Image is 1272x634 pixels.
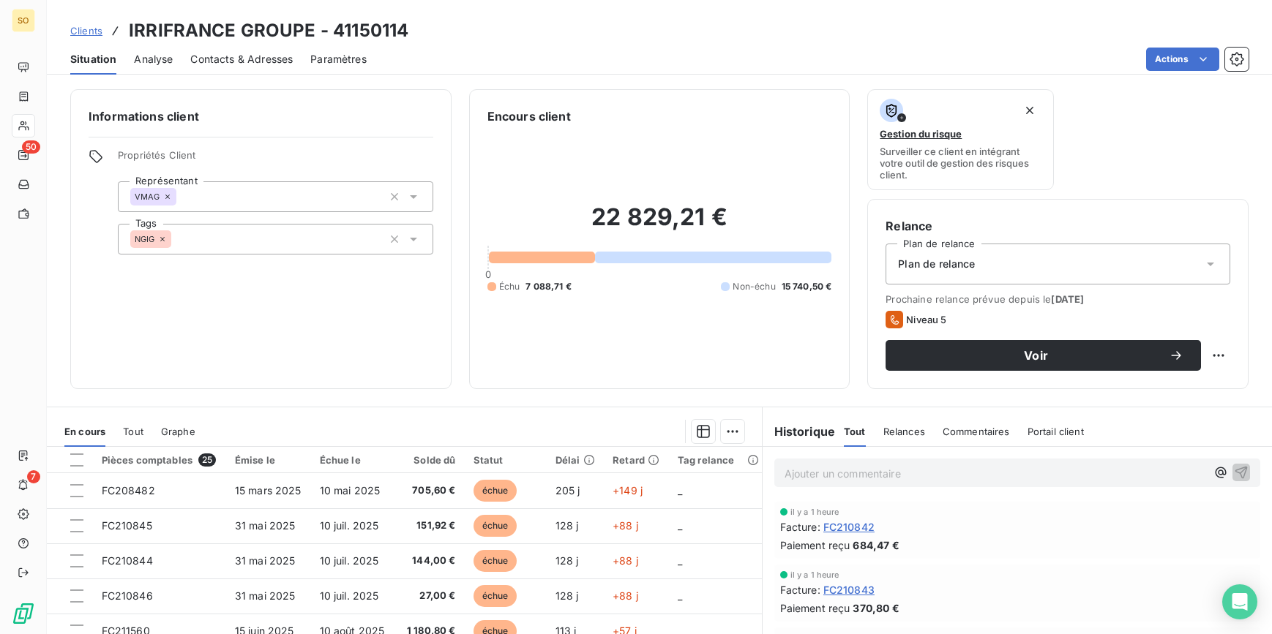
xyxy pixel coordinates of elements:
[89,107,433,125] h6: Informations client
[403,454,455,466] div: Solde dû
[474,550,517,572] span: échue
[320,484,381,497] span: 10 mai 2025
[555,554,579,567] span: 128 j
[134,52,173,67] span: Analyse
[555,484,580,497] span: 205 j
[733,280,775,293] span: Non-échu
[474,585,517,607] span: échue
[487,107,571,125] h6: Encours client
[780,519,820,535] span: Facture :
[474,515,517,537] span: échue
[880,146,1041,181] span: Surveiller ce client en intégrant votre outil de gestion des risques client.
[844,426,866,437] span: Tout
[190,52,293,67] span: Contacts & Adresses
[64,426,105,437] span: En cours
[613,589,638,602] span: +88 j
[678,554,682,567] span: _
[823,519,875,535] span: FC210842
[883,426,925,437] span: Relances
[403,483,455,498] span: 705,60 €
[1028,426,1084,437] span: Portail client
[403,589,455,603] span: 27,00 €
[780,537,850,553] span: Paiement reçu
[118,149,433,170] span: Propriétés Client
[320,589,379,602] span: 10 juil. 2025
[70,52,116,67] span: Situation
[853,600,899,616] span: 370,80 €
[525,280,572,293] span: 7 088,71 €
[102,589,153,602] span: FC210846
[70,25,102,37] span: Clients
[171,233,183,246] input: Ajouter une valeur
[12,602,35,625] img: Logo LeanPay
[906,314,946,325] span: Niveau 5
[176,190,188,203] input: Ajouter une valeur
[880,128,962,140] span: Gestion du risque
[678,519,682,532] span: _
[135,235,155,244] span: NGIG
[102,484,155,497] span: FC208482
[886,340,1201,371] button: Voir
[27,470,40,483] span: 7
[102,453,217,467] div: Pièces comptables
[320,554,379,567] span: 10 juil. 2025
[790,570,839,579] span: il y a 1 heure
[613,454,660,466] div: Retard
[555,454,595,466] div: Délai
[782,280,832,293] span: 15 740,50 €
[135,192,160,201] span: VMAG
[823,582,875,597] span: FC210843
[235,484,302,497] span: 15 mars 2025
[129,18,408,44] h3: IRRIFRANCE GROUPE - 41150114
[555,589,579,602] span: 128 j
[474,454,538,466] div: Statut
[403,518,455,533] span: 151,92 €
[235,589,296,602] span: 31 mai 2025
[235,454,302,466] div: Émise le
[780,600,850,616] span: Paiement reçu
[763,423,836,440] h6: Historique
[780,582,820,597] span: Facture :
[198,453,216,467] span: 25
[123,426,143,437] span: Tout
[1146,48,1219,71] button: Actions
[886,293,1230,305] span: Prochaine relance prévue depuis le
[613,519,638,532] span: +88 j
[886,217,1230,235] h6: Relance
[613,554,638,567] span: +88 j
[1051,293,1084,305] span: [DATE]
[613,484,643,497] span: +149 j
[555,519,579,532] span: 128 j
[102,519,152,532] span: FC210845
[678,484,682,497] span: _
[310,52,367,67] span: Paramètres
[678,589,682,602] span: _
[102,554,153,567] span: FC210844
[903,350,1169,361] span: Voir
[898,257,975,271] span: Plan de relance
[320,454,386,466] div: Échue le
[1222,584,1257,619] div: Open Intercom Messenger
[320,519,379,532] span: 10 juil. 2025
[853,537,899,553] span: 684,47 €
[235,554,296,567] span: 31 mai 2025
[70,23,102,38] a: Clients
[12,9,35,32] div: SO
[678,454,753,466] div: Tag relance
[403,554,455,568] span: 144,00 €
[474,480,517,502] span: échue
[161,426,195,437] span: Graphe
[943,426,1010,437] span: Commentaires
[487,203,832,246] h2: 22 829,21 €
[867,89,1053,190] button: Gestion du risqueSurveiller ce client en intégrant votre outil de gestion des risques client.
[499,280,520,293] span: Échu
[485,268,491,280] span: 0
[790,507,839,516] span: il y a 1 heure
[22,140,40,154] span: 50
[235,519,296,532] span: 31 mai 2025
